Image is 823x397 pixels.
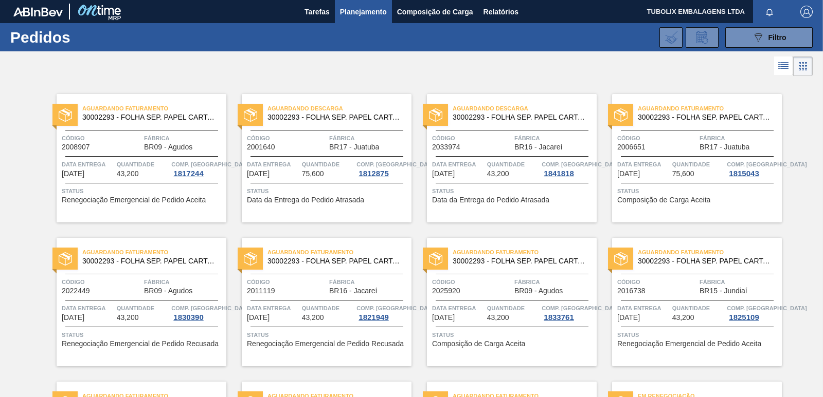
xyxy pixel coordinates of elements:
span: Data Entrega [617,159,670,169]
span: 10/09/2025 [62,170,84,178]
span: Status [432,330,594,340]
span: Quantidade [672,303,725,313]
img: status [614,108,628,122]
span: Renegociação Emergencial de Pedido Recusada [62,340,219,348]
span: Status [617,186,779,196]
div: 1812875 [356,169,390,178]
span: 07/10/2025 [247,170,270,178]
span: 43,200 [487,170,509,178]
span: 08/10/2025 [432,170,455,178]
span: BR17 - Juatuba [700,143,749,151]
span: Quantidade [487,159,540,169]
span: Quantidade [487,303,540,313]
span: 30002293 - FOLHA SEP. PAPEL CARTAO 1200x1000M 350g [638,114,774,121]
img: status [429,108,442,122]
img: status [244,108,257,122]
span: Código [62,277,141,287]
span: 2022449 [62,287,90,295]
img: Logout [800,6,813,18]
span: BR16 - Jacareí [514,143,562,151]
span: BR09 - Agudos [144,287,192,295]
span: Aguardando Descarga [453,103,597,114]
span: Renegociação Emergencial de Pedido Aceita [617,340,761,348]
span: BR16 - Jacareí [329,287,377,295]
div: Solicitação de Revisão de Pedidos [686,27,719,48]
span: 2001640 [247,143,275,151]
span: 2025920 [432,287,460,295]
span: Quantidade [672,159,725,169]
span: 75,600 [672,170,694,178]
span: Comp. Carga [171,303,251,313]
span: 30002293 - FOLHA SEP. PAPEL CARTAO 1200x1000M 350g [82,257,218,265]
span: 10/10/2025 [617,170,640,178]
span: Status [62,186,224,196]
span: Quantidade [302,159,354,169]
span: 30002293 - FOLHA SEP. PAPEL CARTAO 1200x1000M 350g [638,257,774,265]
span: Data Entrega [247,159,299,169]
span: Data Entrega [62,159,114,169]
span: Código [617,133,697,143]
span: Filtro [768,33,786,42]
span: 2006651 [617,143,646,151]
span: Fábrica [700,277,779,287]
a: Comp. [GEOGRAPHIC_DATA]1812875 [356,159,409,178]
a: statusAguardando Descarga30002293 - FOLHA SEP. PAPEL CARTAO 1200x1000M 350gCódigo2001640FábricaBR... [226,94,411,222]
a: Comp. [GEOGRAPHIC_DATA]1841818 [542,159,594,178]
span: Aguardando Faturamento [82,103,226,114]
span: Código [247,133,327,143]
span: Comp. Carga [727,159,807,169]
span: 43,200 [302,314,324,322]
span: Comp. Carga [356,303,436,313]
a: Comp. [GEOGRAPHIC_DATA]1817244 [171,159,224,178]
a: statusAguardando Faturamento30002293 - FOLHA SEP. PAPEL CARTAO 1200x1000M 350gCódigo2008907Fábric... [41,94,226,222]
a: statusAguardando Faturamento30002293 - FOLHA SEP. PAPEL CARTAO 1200x1000M 350gCódigo2022449Fábric... [41,238,226,366]
span: 2033974 [432,143,460,151]
div: 1841818 [542,169,576,178]
span: Código [247,277,327,287]
span: Aguardando Descarga [267,103,411,114]
span: Aguardando Faturamento [638,103,782,114]
span: Data Entrega [432,303,485,313]
img: status [59,108,72,122]
span: BR15 - Jundiaí [700,287,747,295]
span: Comp. Carga [356,159,436,169]
span: 43,200 [487,314,509,322]
button: Notificações [753,5,786,19]
img: status [429,252,442,266]
span: Aguardando Faturamento [453,247,597,257]
span: Fábrica [514,133,594,143]
span: Código [432,277,512,287]
span: Comp. Carga [542,159,621,169]
div: Importar Negociações dos Pedidos [659,27,683,48]
div: 1821949 [356,313,390,322]
span: Fábrica [329,277,409,287]
span: 10/10/2025 [62,314,84,322]
span: Data Entrega [617,303,670,313]
span: Planejamento [340,6,387,18]
span: BR09 - Agudos [514,287,563,295]
span: Composição de Carga Aceita [432,340,525,348]
span: Renegociação Emergencial de Pedido Aceita [62,196,206,204]
a: Comp. [GEOGRAPHIC_DATA]1825109 [727,303,779,322]
span: Quantidade [117,159,169,169]
span: Status [617,330,779,340]
span: Fábrica [514,277,594,287]
span: 43,200 [117,170,139,178]
span: Composição de Carga Aceita [617,196,710,204]
img: TNhmsLtSVTkK8tSr43FrP2fwEKptu5GPRR3wAAAABJRU5ErkJggg== [13,7,63,16]
span: BR09 - Agudos [144,143,192,151]
span: Status [432,186,594,196]
span: 75,600 [302,170,324,178]
span: Status [62,330,224,340]
span: Aguardando Faturamento [267,247,411,257]
div: Visão em Cards [793,56,813,76]
span: 13/10/2025 [617,314,640,322]
img: status [614,252,628,266]
span: Data Entrega [62,303,114,313]
span: Data Entrega [247,303,299,313]
span: Relatórios [484,6,518,18]
span: 30002293 - FOLHA SEP. PAPEL CARTAO 1200x1000M 350g [267,114,403,121]
a: statusAguardando Faturamento30002293 - FOLHA SEP. PAPEL CARTAO 1200x1000M 350gCódigo2025920Fábric... [411,238,597,366]
a: statusAguardando Faturamento30002293 - FOLHA SEP. PAPEL CARTAO 1200x1000M 350gCódigo2011119Fábric... [226,238,411,366]
span: Composição de Carga [397,6,473,18]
